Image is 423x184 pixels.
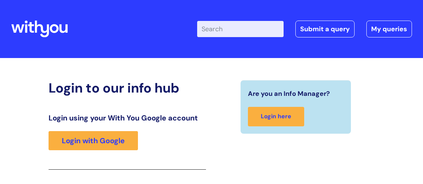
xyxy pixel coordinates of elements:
[49,80,206,96] h2: Login to our info hub
[248,88,330,100] span: Are you an Info Manager?
[197,21,284,37] input: Search
[49,113,206,122] h3: Login using your With You Google account
[248,107,304,126] a: Login here
[295,21,355,37] a: Submit a query
[49,131,138,150] a: Login with Google
[366,21,412,37] a: My queries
